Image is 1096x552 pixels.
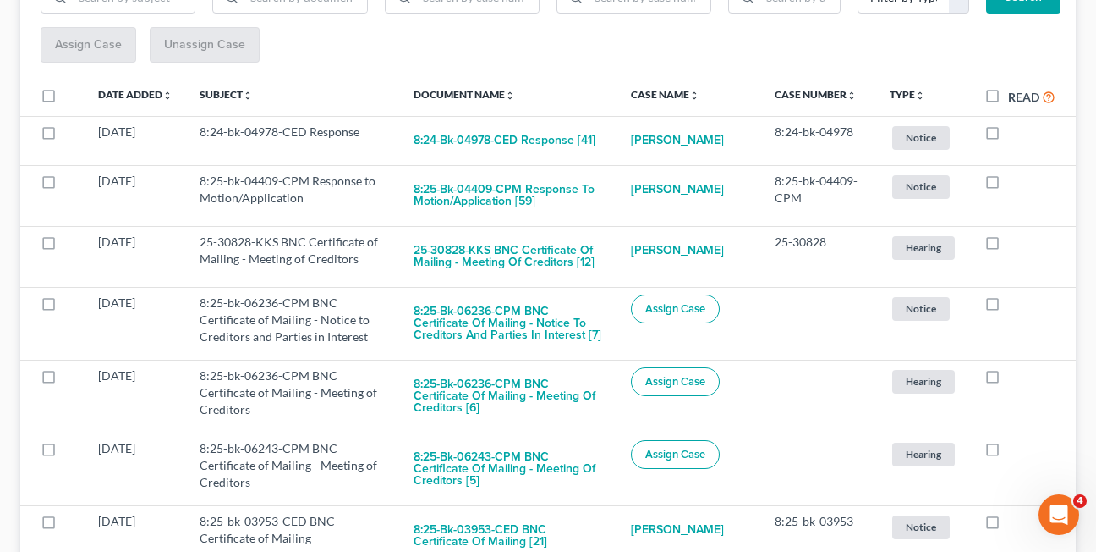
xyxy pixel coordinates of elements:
[631,367,720,396] button: Assign Case
[162,91,173,101] i: unfold_more
[186,165,400,226] td: 8:25-bk-04409-CPM Response to Motion/Application
[761,116,876,165] td: 8:24-bk-04978
[892,126,950,149] span: Notice
[1073,494,1087,508] span: 4
[1008,88,1039,106] label: Read
[85,116,186,165] td: [DATE]
[890,513,957,541] a: Notice
[892,370,955,393] span: Hearing
[892,443,955,466] span: Hearing
[243,91,253,101] i: unfold_more
[186,433,400,505] td: 8:25-bk-06243-CPM BNC Certificate of Mailing - Meeting of Creditors
[761,226,876,287] td: 25-30828
[890,124,957,152] a: Notice
[631,513,724,547] a: [PERSON_NAME]
[645,302,705,316] span: Assign Case
[645,448,705,461] span: Assign Case
[890,440,957,468] a: Hearing
[645,375,705,389] span: Assign Case
[631,234,724,268] a: [PERSON_NAME]
[890,173,957,201] a: Notice
[85,360,186,433] td: [DATE]
[85,165,186,226] td: [DATE]
[505,91,515,101] i: unfold_more
[414,295,603,352] button: 8:25-bk-06236-CPM BNC Certificate of Mailing - Notice to Creditors and Parties in Interest [7]
[414,234,603,279] button: 25-30828-KKS BNC Certificate of Mailing - Meeting of Creditors [12]
[186,287,400,360] td: 8:25-bk-06236-CPM BNC Certificate of Mailing - Notice to Creditors and Parties in Interest
[414,367,603,425] button: 8:25-bk-06236-CPM BNC Certificate of Mailing - Meeting of Creditors [6]
[892,297,950,320] span: Notice
[847,91,857,101] i: unfold_more
[890,367,957,395] a: Hearing
[1038,494,1079,535] iframe: Intercom live chat
[915,91,925,101] i: unfold_more
[414,173,603,218] button: 8:25-bk-04409-CPM Response to Motion/Application [59]
[85,226,186,287] td: [DATE]
[631,173,724,207] a: [PERSON_NAME]
[200,88,253,101] a: Subjectunfold_more
[631,88,699,101] a: Case Nameunfold_more
[98,88,173,101] a: Date Addedunfold_more
[890,234,957,262] a: Hearing
[892,236,955,259] span: Hearing
[414,440,603,498] button: 8:25-bk-06243-CPM BNC Certificate of Mailing - Meeting of Creditors [5]
[890,88,925,101] a: Typeunfold_more
[186,360,400,433] td: 8:25-bk-06236-CPM BNC Certificate of Mailing - Meeting of Creditors
[775,88,857,101] a: Case Numberunfold_more
[761,165,876,226] td: 8:25-bk-04409-CPM
[414,88,515,101] a: Document Nameunfold_more
[85,287,186,360] td: [DATE]
[414,124,595,157] button: 8:24-bk-04978-CED Response [41]
[892,175,950,198] span: Notice
[631,440,720,469] button: Assign Case
[631,124,724,157] a: [PERSON_NAME]
[85,433,186,505] td: [DATE]
[631,295,720,323] button: Assign Case
[186,116,400,165] td: 8:24-bk-04978-CED Response
[890,295,957,323] a: Notice
[689,91,699,101] i: unfold_more
[892,516,950,538] span: Notice
[186,226,400,287] td: 25-30828-KKS BNC Certificate of Mailing - Meeting of Creditors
